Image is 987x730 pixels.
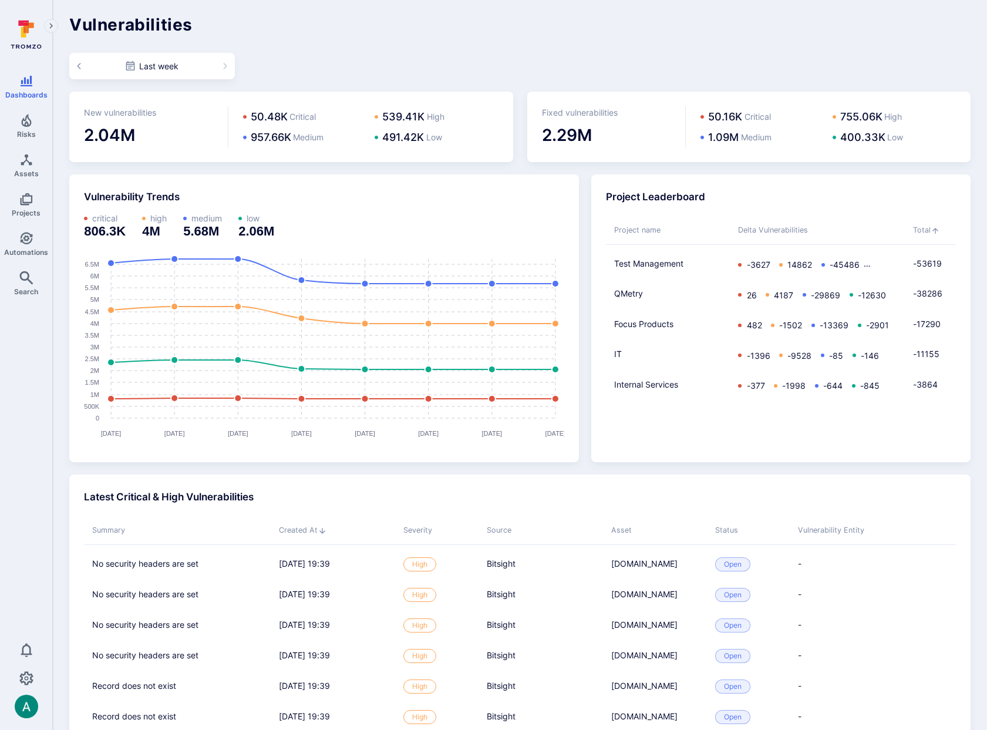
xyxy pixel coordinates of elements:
[774,258,813,271] div: 14862
[85,308,99,315] text: 4.5M
[84,224,126,238] h3: value
[730,249,905,280] span: cell for Delta Vulnerabilities
[92,649,262,661] a: No security headers are set
[545,430,566,437] text: [DATE]
[797,289,840,301] div: -29869
[90,344,99,351] text: 3M
[611,557,699,570] a: [DOMAIN_NAME]
[905,339,956,370] span: cell for Total
[798,710,948,722] div: -
[905,217,956,244] span: sort by Total
[90,60,214,72] div: Last week
[382,110,425,123] span: 539.41K
[833,106,956,127] div: 755.06KHigh
[715,649,750,663] span: Open
[798,618,948,631] div: -
[606,339,730,370] span: cell for Project name
[479,549,603,580] span: cell for Source
[395,671,478,702] span: cell for Severity
[542,125,592,145] span: 2.29M
[790,549,956,580] span: cell for Vulnerability Entity
[84,610,271,641] span: cell for Summary
[738,349,770,362] div: -1396
[85,284,99,291] text: 5.5M
[738,289,756,301] div: 26
[611,588,699,600] a: [DOMAIN_NAME]
[715,710,750,724] span: Open
[96,415,99,422] text: 0
[542,123,677,147] div: total value
[611,679,699,692] a: [DOMAIN_NAME]
[603,610,707,641] span: cell for Asset
[798,679,948,692] div: -
[271,549,395,580] span: cell for Created At
[905,370,956,401] span: cell for Total
[700,127,824,147] div: 1.09MMedium
[375,127,498,147] div: 491.42KLow
[730,339,905,370] span: cell for Delta Vulnerabilities
[395,549,478,580] span: cell for Severity
[606,217,730,244] span: sort by Project name
[707,610,790,641] span: cell for Status
[614,257,722,270] a: Test Management
[810,379,843,392] div: -644
[905,279,956,310] span: cell for Total
[5,90,48,99] span: Dashboards
[69,16,971,33] h1: Vulnerabilities
[183,224,222,238] h3: value
[12,208,41,217] span: Projects
[487,525,595,536] div: Toggle SortBy
[840,110,882,123] span: 755.06K
[700,106,824,127] div: 50.16KCritical
[395,610,478,641] span: cell for Severity
[487,710,595,722] div: bitsight
[92,710,262,722] a: Record does not exist
[90,296,99,303] text: 5M
[611,710,699,722] a: [DOMAIN_NAME]
[395,580,478,610] span: cell for Severity
[816,258,860,271] div: -45486
[403,557,436,571] span: High
[403,649,436,663] span: High
[844,289,886,301] div: -12630
[90,367,99,374] text: 2M
[44,19,58,33] button: Expand navigation menu
[603,641,707,671] span: cell for Asset
[271,517,395,544] span: sort by Created At
[84,580,271,610] span: cell for Summary
[142,224,160,238] span: 4M
[403,525,470,536] div: Toggle SortBy
[816,349,843,362] div: -85
[606,249,730,280] span: cell for Project name
[85,261,99,268] text: 6.5M
[766,319,803,331] div: -1502
[271,641,395,671] span: cell for Created At
[798,525,948,536] div: Toggle SortBy
[708,110,742,123] span: 50.16K
[164,430,185,437] text: [DATE]
[403,710,436,724] span: High
[271,610,395,641] span: cell for Created At
[864,258,906,271] div: -19368
[798,649,948,661] div: -
[603,671,707,702] span: cell for Asset
[271,671,395,702] span: cell for Created At
[84,125,135,145] span: 2.04M
[707,671,790,702] span: cell for Status
[85,355,99,362] text: 2.5M
[707,580,790,610] span: cell for Status
[150,213,167,224] span: high
[395,641,478,671] span: cell for Severity
[738,319,762,331] div: 482
[251,110,288,123] span: 50.48K
[479,517,603,544] span: sort by Source
[738,225,897,236] div: Toggle SortBy
[611,649,699,661] a: [DOMAIN_NAME]
[790,610,956,641] span: cell for Vulnerability Entity
[715,525,781,536] div: Toggle SortBy
[279,525,387,536] div: Toggle SortBy
[730,370,905,401] span: cell for Delta Vulnerabilities
[614,318,722,330] a: Focus Products
[90,320,99,327] text: 4M
[85,379,99,386] text: 1.5M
